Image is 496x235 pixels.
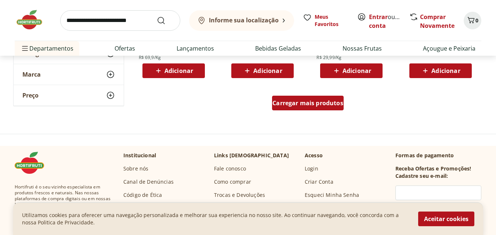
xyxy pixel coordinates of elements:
[214,191,265,199] a: Trocas e Devoluções
[15,9,51,31] img: Hortifruti
[253,68,282,74] span: Adicionar
[214,152,289,159] p: Links [DEMOGRAPHIC_DATA]
[214,178,251,186] a: Como comprar
[464,12,481,29] button: Carrinho
[343,68,371,74] span: Adicionar
[139,55,161,60] span: R$ 69,9/Kg
[231,63,294,78] button: Adicionar
[420,13,455,30] a: Comprar Novamente
[305,152,323,159] p: Acesso
[431,68,460,74] span: Adicionar
[305,178,333,186] a: Criar Conta
[21,40,73,57] span: Departamentos
[315,13,348,28] span: Meus Favoritos
[14,64,124,85] button: Marca
[22,71,41,78] span: Marca
[303,13,348,28] a: Meus Favoritos
[157,16,174,25] button: Submit Search
[14,85,124,106] button: Preço
[272,96,344,113] a: Carregar mais produtos
[22,92,39,99] span: Preço
[418,212,474,226] button: Aceitar cookies
[60,10,180,31] input: search
[15,184,112,225] span: Hortifruti é o seu vizinho especialista em produtos frescos e naturais. Nas nossas plataformas de...
[177,44,214,53] a: Lançamentos
[21,40,29,57] button: Menu
[123,152,156,159] p: Institucional
[22,212,409,226] p: Utilizamos cookies para oferecer uma navegação personalizada e melhorar sua experiencia no nosso ...
[209,16,279,24] b: Informe sua localização
[305,191,359,199] a: Esqueci Minha Senha
[369,13,409,30] a: Criar conta
[423,44,475,53] a: Açougue e Peixaria
[395,172,448,180] h3: Cadastre seu e-mail:
[409,63,472,78] button: Adicionar
[214,165,246,172] a: Fale conosco
[320,63,383,78] button: Adicionar
[272,100,343,106] span: Carregar mais produtos
[369,12,402,30] span: ou
[395,152,481,159] p: Formas de pagamento
[316,55,341,60] span: R$ 29,99/Kg
[475,17,478,24] span: 0
[115,44,135,53] a: Ofertas
[395,165,471,172] h3: Receba Ofertas e Promoções!
[142,63,205,78] button: Adicionar
[123,178,174,186] a: Canal de Denúncias
[189,10,294,31] button: Informe sua localização
[164,68,193,74] span: Adicionar
[305,165,318,172] a: Login
[123,191,162,199] a: Código de Ética
[15,152,51,174] img: Hortifruti
[255,44,301,53] a: Bebidas Geladas
[123,165,148,172] a: Sobre nós
[369,13,388,21] a: Entrar
[343,44,382,53] a: Nossas Frutas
